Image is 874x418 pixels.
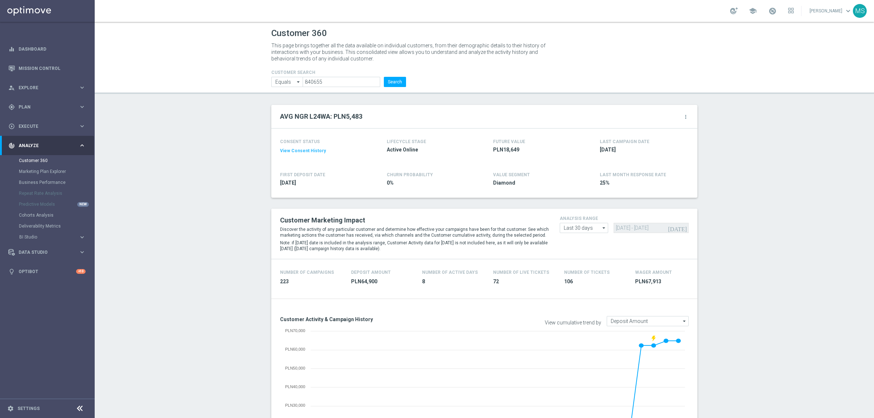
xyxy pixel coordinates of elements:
span: Diamond [493,180,578,186]
div: MS [853,4,867,18]
div: Execute [8,123,79,130]
span: 0% [387,180,472,186]
i: keyboard_arrow_right [79,103,86,110]
i: arrow_drop_down [295,77,302,87]
h4: LAST CAMPAIGN DATE [600,139,649,144]
div: NEW [77,202,89,207]
a: [PERSON_NAME]keyboard_arrow_down [809,5,853,16]
span: CHURN PROBABILITY [387,172,433,177]
text: PLN60,000 [285,347,305,351]
h4: Number of Active Days [422,270,478,275]
span: school [749,7,757,15]
h4: FUTURE VALUE [493,139,525,144]
i: track_changes [8,142,15,149]
input: Enter CID, Email, name or phone [303,77,380,87]
a: Business Performance [19,180,76,185]
button: play_circle_outline Execute keyboard_arrow_right [8,123,86,129]
span: Analyze [19,143,79,148]
span: 25% [600,180,685,186]
button: BI Studio keyboard_arrow_right [19,234,86,240]
label: View cumulative trend by [545,320,601,326]
a: Mission Control [19,59,86,78]
h1: Customer 360 [271,28,697,39]
span: 223 [280,278,342,285]
h4: CUSTOMER SEARCH [271,70,406,75]
i: keyboard_arrow_right [79,84,86,91]
div: Cohorts Analysis [19,210,94,221]
input: Enter CID, Email, name or phone [271,77,303,87]
span: Plan [19,105,79,109]
i: play_circle_outline [8,123,15,130]
i: keyboard_arrow_right [79,249,86,256]
div: Optibot [8,262,86,281]
div: Deliverability Metrics [19,221,94,232]
div: BI Studio [19,235,79,239]
div: Repeat Rate Analysis [19,188,94,199]
h4: FIRST DEPOSIT DATE [280,172,325,177]
input: analysis range [560,223,608,233]
i: more_vert [683,114,689,120]
div: Predictive Models [19,199,94,210]
p: Discover the activity of any particular customer and determine how effective your campaigns have ... [280,226,549,238]
h2: Customer Marketing Impact [280,216,549,225]
h3: Customer Activity & Campaign History [280,316,479,323]
button: gps_fixed Plan keyboard_arrow_right [8,104,86,110]
div: Analyze [8,142,79,149]
div: Dashboard [8,39,86,59]
text: PLN70,000 [285,328,305,333]
div: +10 [76,269,86,274]
p: This page brings together all the data available on individual customers, from their demographic ... [271,42,552,62]
span: Explore [19,86,79,90]
div: Marketing Plan Explorer [19,166,94,177]
span: BI Studio [19,235,71,239]
a: Marketing Plan Explorer [19,169,76,174]
h4: analysis range [560,216,689,221]
i: person_search [8,84,15,91]
h4: Wager Amount [635,270,672,275]
div: Plan [8,104,79,110]
div: Mission Control [8,66,86,71]
span: 8 [422,278,484,285]
button: Data Studio keyboard_arrow_right [8,249,86,255]
a: Deliverability Metrics [19,223,76,229]
div: track_changes Analyze keyboard_arrow_right [8,143,86,149]
i: arrow_drop_down [601,223,608,233]
i: gps_fixed [8,104,15,110]
div: Customer 360 [19,155,94,166]
i: keyboard_arrow_right [79,142,86,149]
button: equalizer Dashboard [8,46,86,52]
span: PLN64,900 [351,278,413,285]
h4: LIFECYCLE STAGE [387,139,426,144]
text: PLN50,000 [285,366,305,370]
h4: Number Of Tickets [564,270,610,275]
span: LAST MONTH RESPONSE RATE [600,172,666,177]
button: lightbulb Optibot +10 [8,269,86,275]
button: Search [384,77,406,87]
i: equalizer [8,46,15,52]
span: keyboard_arrow_down [844,7,852,15]
span: Execute [19,124,79,129]
button: View Consent History [280,148,326,154]
i: arrow_drop_down [681,316,688,326]
h4: Number Of Live Tickets [493,270,549,275]
div: Explore [8,84,79,91]
div: BI Studio [19,232,94,242]
h4: Number of Campaigns [280,270,334,275]
a: Customer 360 [19,158,76,163]
span: 2015-11-14 [280,180,365,186]
span: Active Online [387,146,472,153]
h4: VALUE SEGMENT [493,172,530,177]
div: person_search Explore keyboard_arrow_right [8,85,86,91]
p: Note: if [DATE] date is included in the analysis range, Customer Activity data for [DATE] is not ... [280,240,549,252]
i: keyboard_arrow_right [79,123,86,130]
h4: CONSENT STATUS [280,139,365,144]
span: PLN18,649 [493,146,578,153]
div: Data Studio [8,249,79,256]
span: 72 [493,278,555,285]
span: Data Studio [19,250,79,255]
